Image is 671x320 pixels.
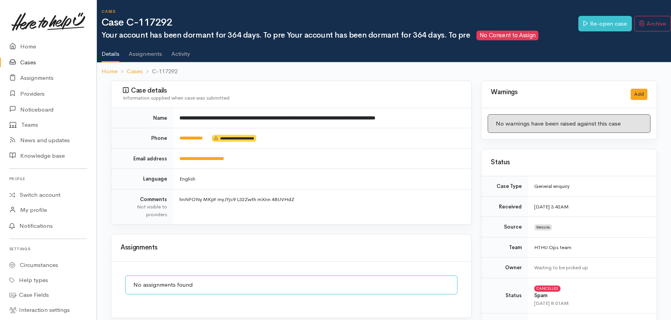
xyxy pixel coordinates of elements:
a: Cases [127,67,143,76]
div: Waiting to be picked up [534,264,647,272]
div: [DATE] 8:01AM [534,299,647,307]
div: No warnings have been raised against this case [488,114,650,133]
td: Case Type [481,176,528,196]
td: General enquiry [528,176,657,196]
td: Status [481,278,528,313]
nav: breadcrumb [97,62,671,81]
span: Cancelled [534,286,561,292]
td: Phone [111,128,173,149]
td: Comments [111,189,173,224]
div: No assignments found [125,275,457,294]
span: No Consent to Assign [476,31,538,40]
a: Assignments [129,40,162,62]
h2: Your account has been dormant for 364 days. To pre Your account has been dormant for 364 days. To... [102,31,578,40]
a: Re-open case [578,16,632,32]
td: Email address [111,148,173,169]
div: Not visible to providers [121,203,167,218]
td: Received [481,196,528,217]
a: Home [102,67,117,76]
div: Information supplied when case was submitted [123,94,462,102]
h3: Case details [123,87,462,95]
td: Name [111,108,173,128]
b: Spam [534,292,547,299]
h3: Status [491,159,647,166]
h3: Warnings [491,89,621,96]
h6: Cases [102,9,578,14]
td: Team [481,237,528,258]
td: hnNFONy MKpY myJYjc9 L32Zwth mXnn 4BUVHdZ [173,189,471,224]
td: Source [481,217,528,237]
button: Archive [634,16,671,32]
h3: Assignments [121,244,462,251]
span: HTHU Ops team [534,244,571,251]
h6: Settings [9,244,87,254]
td: Language [111,169,173,189]
h6: Profile [9,174,87,184]
td: Owner [481,258,528,278]
a: Activity [171,40,190,62]
button: Add [631,89,647,100]
h1: Case C-117292 [102,17,578,28]
time: [DATE] 3:42AM [534,203,569,210]
span: Website [534,224,552,231]
td: English [173,169,471,189]
a: Details [102,40,119,63]
li: C-117292 [143,67,178,76]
